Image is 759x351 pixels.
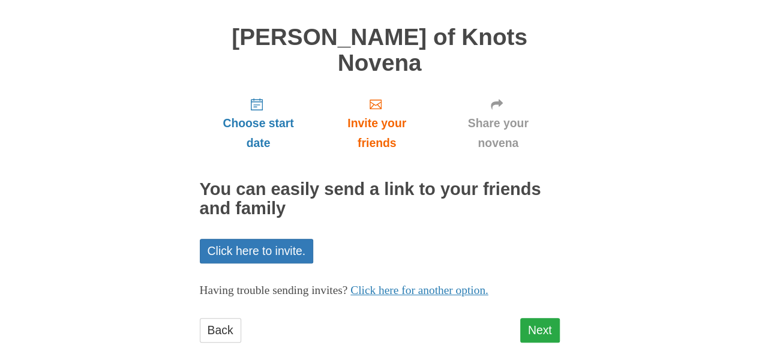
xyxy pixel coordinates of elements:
span: Having trouble sending invites? [200,284,348,296]
span: Choose start date [212,113,305,153]
span: Share your novena [449,113,548,153]
a: Share your novena [437,88,560,159]
a: Back [200,318,241,343]
a: Invite your friends [317,88,436,159]
a: Choose start date [200,88,317,159]
a: Click here for another option. [350,284,488,296]
span: Invite your friends [329,113,424,153]
a: Click here to invite. [200,239,314,263]
a: Next [520,318,560,343]
h1: [PERSON_NAME] of Knots Novena [200,25,560,76]
h2: You can easily send a link to your friends and family [200,180,560,218]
